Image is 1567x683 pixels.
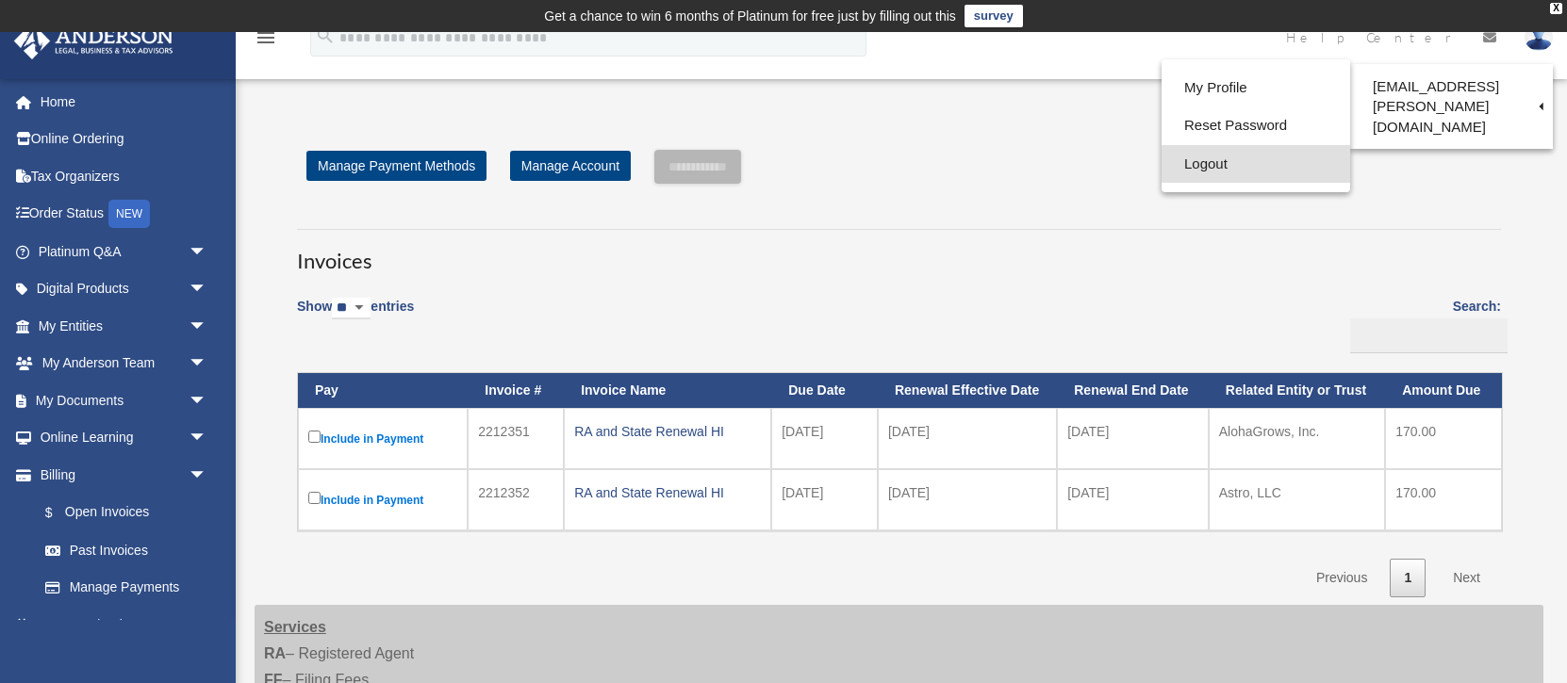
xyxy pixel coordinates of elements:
[1209,373,1385,408] th: Related Entity or Trust: activate to sort column ascending
[315,25,336,46] i: search
[1350,318,1508,354] input: Search:
[255,26,277,49] i: menu
[264,619,326,635] strong: Services
[332,298,371,319] select: Showentries
[1385,373,1502,408] th: Amount Due: activate to sort column ascending
[878,408,1057,469] td: [DATE]
[13,419,236,457] a: Online Learningarrow_drop_down
[308,431,321,443] input: Include in Payment
[13,307,236,345] a: My Entitiesarrow_drop_down
[1385,408,1502,469] td: 170.00
[564,373,771,408] th: Invoice Name: activate to sort column ascending
[878,469,1057,530] td: [DATE]
[13,345,236,382] a: My Anderson Teamarrow_drop_down
[56,501,65,525] span: $
[13,195,236,234] a: Order StatusNEW
[189,345,226,383] span: arrow_drop_down
[189,233,226,271] span: arrow_drop_down
[1209,469,1385,530] td: Astro, LLC
[1385,469,1502,530] td: 170.00
[308,427,457,450] label: Include in Payment
[1057,408,1209,469] td: [DATE]
[1390,559,1426,597] a: 1
[26,531,226,569] a: Past Invoices
[1057,469,1209,530] td: [DATE]
[574,480,761,506] div: RA and State Renewal HI
[1439,559,1494,597] a: Next
[1550,3,1562,14] div: close
[189,456,226,495] span: arrow_drop_down
[1302,559,1381,597] a: Previous
[13,270,236,308] a: Digital Productsarrow_drop_down
[771,373,878,408] th: Due Date: activate to sort column ascending
[13,233,236,270] a: Platinum Q&Aarrow_drop_down
[13,606,236,643] a: Events Calendar
[468,373,564,408] th: Invoice #: activate to sort column ascending
[189,307,226,346] span: arrow_drop_down
[13,157,236,195] a: Tax Organizers
[264,645,286,661] strong: RA
[544,5,956,27] div: Get a chance to win 6 months of Platinum for free just by filling out this
[8,23,179,59] img: Anderson Advisors Platinum Portal
[1350,69,1553,144] a: [EMAIL_ADDRESS][PERSON_NAME][DOMAIN_NAME]
[1209,408,1385,469] td: AlohaGrows, Inc.
[297,229,1501,276] h3: Invoices
[771,469,878,530] td: [DATE]
[1162,69,1350,107] a: My Profile
[771,408,878,469] td: [DATE]
[189,270,226,309] span: arrow_drop_down
[306,151,487,181] a: Manage Payment Methods
[308,488,457,512] label: Include in Payment
[189,382,226,420] span: arrow_drop_down
[298,373,468,408] th: Pay: activate to sort column descending
[189,419,226,458] span: arrow_drop_down
[13,121,236,158] a: Online Ordering
[255,33,277,49] a: menu
[1344,295,1501,353] label: Search:
[878,373,1057,408] th: Renewal Effective Date: activate to sort column ascending
[1525,24,1553,51] img: User Pic
[26,569,226,607] a: Manage Payments
[1162,106,1350,145] a: Reset Password
[13,382,236,419] a: My Documentsarrow_drop_down
[13,456,226,494] a: Billingarrow_drop_down
[297,295,414,338] label: Show entries
[965,5,1023,27] a: survey
[468,408,564,469] td: 2212351
[26,494,217,532] a: $Open Invoices
[1057,373,1209,408] th: Renewal End Date: activate to sort column ascending
[574,418,761,445] div: RA and State Renewal HI
[308,492,321,504] input: Include in Payment
[468,469,564,530] td: 2212352
[510,151,631,181] a: Manage Account
[108,200,150,228] div: NEW
[1162,145,1350,184] a: Logout
[13,83,236,121] a: Home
